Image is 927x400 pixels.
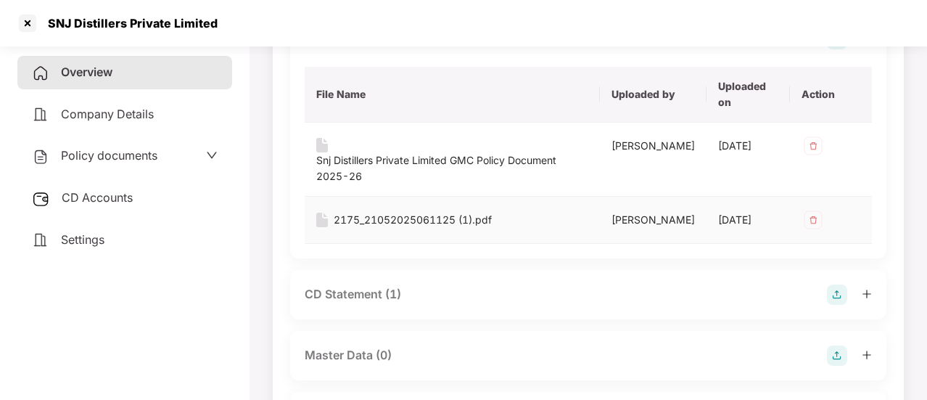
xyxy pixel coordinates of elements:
span: CD Accounts [62,190,133,205]
img: svg+xml;base64,PHN2ZyB4bWxucz0iaHR0cDovL3d3dy53My5vcmcvMjAwMC9zdmciIHdpZHRoPSIyNCIgaGVpZ2h0PSIyNC... [32,106,49,123]
img: svg+xml;base64,PHN2ZyB3aWR0aD0iMjUiIGhlaWdodD0iMjQiIHZpZXdCb3g9IjAgMCAyNSAyNCIgZmlsbD0ibm9uZSIgeG... [32,190,50,208]
img: svg+xml;base64,PHN2ZyB4bWxucz0iaHR0cDovL3d3dy53My5vcmcvMjAwMC9zdmciIHdpZHRoPSIyNCIgaGVpZ2h0PSIyNC... [32,148,49,166]
th: Action [790,67,872,123]
th: File Name [305,67,600,123]
img: svg+xml;base64,PHN2ZyB4bWxucz0iaHR0cDovL3d3dy53My5vcmcvMjAwMC9zdmciIHdpZHRoPSIxNiIgaGVpZ2h0PSIyMC... [316,138,328,152]
img: svg+xml;base64,PHN2ZyB4bWxucz0iaHR0cDovL3d3dy53My5vcmcvMjAwMC9zdmciIHdpZHRoPSIyNCIgaGVpZ2h0PSIyNC... [32,65,49,82]
span: plus [862,289,872,299]
img: svg+xml;base64,PHN2ZyB4bWxucz0iaHR0cDovL3d3dy53My5vcmcvMjAwMC9zdmciIHdpZHRoPSIzMiIgaGVpZ2h0PSIzMi... [802,134,825,158]
div: SNJ Distillers Private Limited [39,16,218,30]
img: svg+xml;base64,PHN2ZyB4bWxucz0iaHR0cDovL3d3dy53My5vcmcvMjAwMC9zdmciIHdpZHRoPSIyOCIgaGVpZ2h0PSIyOC... [827,346,847,366]
span: Overview [61,65,112,79]
span: plus [862,350,872,360]
div: 2175_21052025061125 (1).pdf [334,212,492,228]
span: down [206,150,218,161]
div: [PERSON_NAME] [611,138,695,154]
span: Company Details [61,107,154,121]
div: [DATE] [718,138,778,154]
div: Snj Distillers Private Limited GMC Policy Document 2025-26 [316,152,588,184]
div: CD Statement (1) [305,285,401,303]
div: [PERSON_NAME] [611,212,695,228]
span: Settings [61,232,104,247]
div: Master Data (0) [305,346,392,364]
img: svg+xml;base64,PHN2ZyB4bWxucz0iaHR0cDovL3d3dy53My5vcmcvMjAwMC9zdmciIHdpZHRoPSIyOCIgaGVpZ2h0PSIyOC... [827,285,847,305]
th: Uploaded on [706,67,790,123]
span: Policy documents [61,148,157,163]
img: svg+xml;base64,PHN2ZyB4bWxucz0iaHR0cDovL3d3dy53My5vcmcvMjAwMC9zdmciIHdpZHRoPSIxNiIgaGVpZ2h0PSIyMC... [316,213,328,227]
img: svg+xml;base64,PHN2ZyB4bWxucz0iaHR0cDovL3d3dy53My5vcmcvMjAwMC9zdmciIHdpZHRoPSIyNCIgaGVpZ2h0PSIyNC... [32,232,49,249]
th: Uploaded by [600,67,706,123]
div: [DATE] [718,212,778,228]
img: svg+xml;base64,PHN2ZyB4bWxucz0iaHR0cDovL3d3dy53My5vcmcvMjAwMC9zdmciIHdpZHRoPSIzMiIgaGVpZ2h0PSIzMi... [802,208,825,232]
